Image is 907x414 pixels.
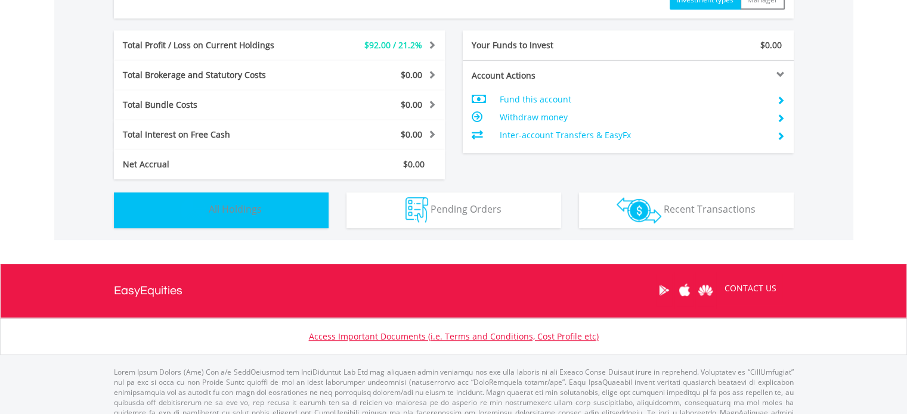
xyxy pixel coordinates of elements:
[181,197,206,223] img: holdings-wht.png
[346,192,561,228] button: Pending Orders
[499,108,767,126] td: Withdraw money
[499,91,767,108] td: Fund this account
[403,158,425,170] span: $0.00
[114,192,329,228] button: All Holdings
[364,39,422,51] span: $92.00 / 21.2%
[114,69,307,81] div: Total Brokerage and Statutory Costs
[463,39,629,51] div: Your Funds to Invest
[579,192,794,228] button: Recent Transactions
[463,70,629,82] div: Account Actions
[664,203,756,216] span: Recent Transactions
[114,39,307,51] div: Total Profit / Loss on Current Holdings
[114,129,307,141] div: Total Interest on Free Cash
[431,203,502,216] span: Pending Orders
[209,203,262,216] span: All Holdings
[309,331,599,342] a: Access Important Documents (i.e. Terms and Conditions, Cost Profile etc)
[114,264,182,317] a: EasyEquities
[401,99,422,110] span: $0.00
[401,69,422,80] span: $0.00
[401,129,422,140] span: $0.00
[114,158,307,170] div: Net Accrual
[760,39,782,51] span: $0.00
[654,272,674,309] a: Google Play
[716,272,785,305] a: CONTACT US
[499,126,767,144] td: Inter-account Transfers & EasyFx
[405,197,428,223] img: pending_instructions-wht.png
[674,272,695,309] a: Apple
[695,272,716,309] a: Huawei
[617,197,661,223] img: transactions-zar-wht.png
[114,99,307,111] div: Total Bundle Costs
